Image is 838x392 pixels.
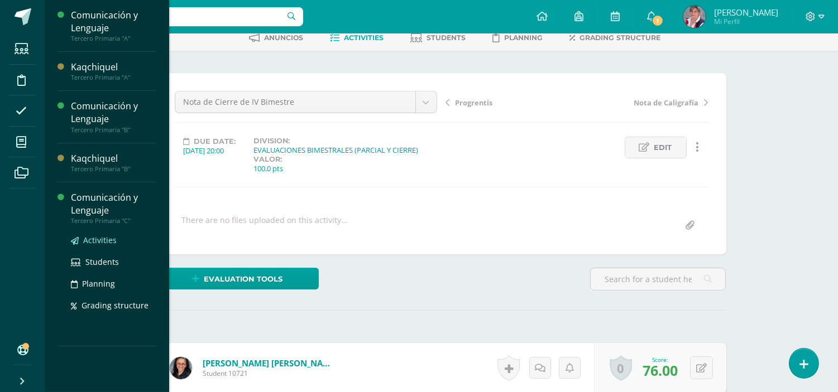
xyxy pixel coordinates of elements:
[85,257,119,267] span: Students
[634,98,699,108] span: Nota de Caligrafía
[82,300,149,311] span: Grading structure
[330,29,384,47] a: Activities
[71,9,156,35] div: Comunicación y Lenguaje
[71,152,156,165] div: Kaqchiquel
[249,29,303,47] a: Anuncios
[52,7,303,26] input: Search a user…
[683,6,706,28] img: de0b392ea95cf163f11ecc40b2d2a7f9.png
[71,100,156,125] div: Comunicación y Lenguaje
[654,137,672,158] span: Edit
[577,96,708,108] a: Nota de Caligrafía
[714,17,778,26] span: Mi Perfil
[492,29,543,47] a: Planning
[71,35,156,42] div: Tercero Primaria "A"
[643,356,678,364] div: Score:
[71,152,156,173] a: KaqchiquelTercero Primaria "B"
[83,235,117,245] span: Activities
[254,137,419,145] label: Division:
[456,98,493,108] span: Progrentis
[580,33,660,42] span: Grading structure
[569,29,660,47] a: Grading structure
[71,165,156,173] div: Tercero Primaria "B"
[446,96,577,108] a: Progrentis
[427,33,466,42] span: Students
[82,278,115,289] span: Planning
[71,234,156,246] a: Activities
[184,91,407,113] span: Nota de Cierre de IV Bimestre
[71,100,156,133] a: Comunicación y LenguajeTercero Primaria "B"
[170,357,192,379] img: f525af92ddd3c62d3d4c2ea2c7d91424.png
[344,33,384,42] span: Activities
[643,361,678,380] span: 76.00
[410,29,466,47] a: Students
[182,215,348,236] div: There are no files uploaded on this activity…
[203,357,337,369] a: [PERSON_NAME] [PERSON_NAME]
[194,137,236,146] span: Due date:
[71,61,156,74] div: Kaqchiquel
[71,126,156,134] div: Tercero Primaria "B"
[203,369,337,378] span: Student 10721
[591,268,725,290] input: Search for a student here…
[610,355,632,381] a: 0
[184,146,236,156] div: [DATE] 20:00
[254,155,284,163] label: Valor:
[71,217,156,225] div: Tercero Primaria "C"
[71,9,156,42] a: Comunicación y LenguajeTercero Primaria "A"
[71,191,156,217] div: Comunicación y Lenguaje
[714,7,778,18] span: [PERSON_NAME]
[71,255,156,268] a: Students
[71,74,156,81] div: Tercero Primaria "A"
[71,191,156,225] a: Comunicación y LenguajeTercero Primaria "C"
[504,33,543,42] span: Planning
[254,145,419,155] div: EVALUACIONES BIMESTRALES (PARCIAL Y CIERRE)
[157,268,319,289] a: Evaluation tools
[204,269,283,289] span: Evaluation tools
[652,14,664,27] span: 1
[71,277,156,290] a: Planning
[264,33,303,42] span: Anuncios
[71,299,156,312] a: Grading structure
[71,61,156,81] a: KaqchiquelTercero Primaria "A"
[175,91,437,113] a: Nota de Cierre de IV Bimestre
[254,163,284,173] div: 100.0 pts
